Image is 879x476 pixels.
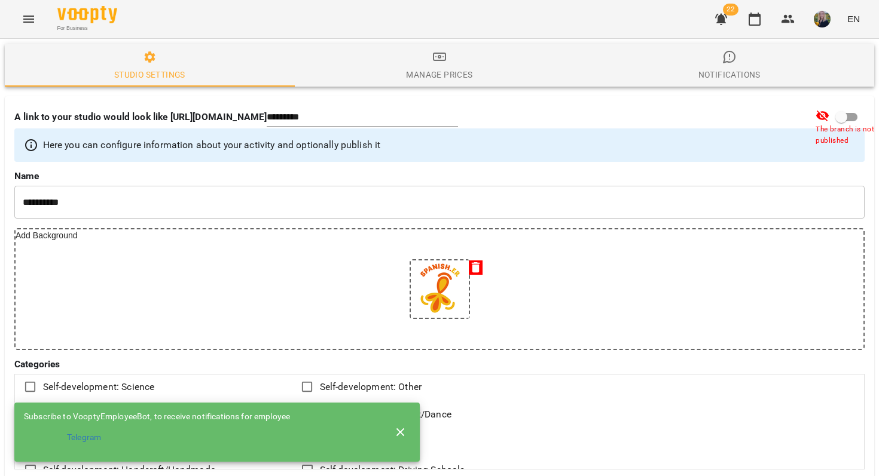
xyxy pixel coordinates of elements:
[411,260,469,318] img: 72dd29ed361bc76cd661b6eee947cca3.PNG
[57,6,117,23] img: Voopty Logo
[847,13,860,25] span: EN
[14,171,865,181] label: Name
[843,8,865,30] button: EN
[816,124,875,147] span: The branch is not published
[723,4,738,16] span: 22
[43,138,381,152] p: Here you can configure information about your activity and optionally publish it
[814,11,831,27] img: 75de89a4d7282de39e3cdf562968464b.jpg
[24,427,377,449] a: Telegram
[114,67,185,82] div: Studio settings
[14,5,43,33] button: Menu
[14,110,267,124] p: A link to your studio would look like [URL][DOMAIN_NAME]
[57,24,117,32] span: For Business
[698,67,761,82] div: Notifications
[24,411,377,423] div: Subscribe to VooptyEmployeeBot, to receive notifications for employee
[43,380,155,394] span: Self-development: Science
[14,360,865,369] label: Categories
[406,67,472,82] div: Manage Prices
[320,380,422,394] span: Self-development: Other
